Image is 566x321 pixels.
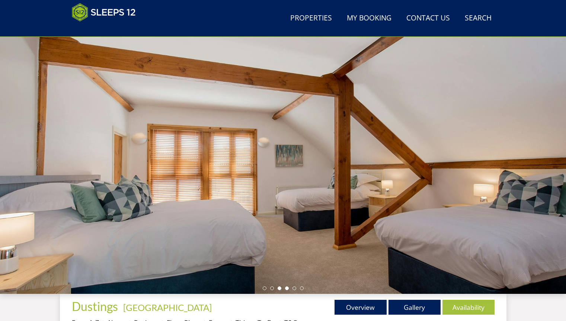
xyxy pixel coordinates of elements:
a: My Booking [344,10,394,27]
span: Dustings [72,299,118,314]
a: Gallery [388,300,441,315]
a: Availability [442,300,495,315]
a: Properties [287,10,335,27]
a: Overview [335,300,387,315]
a: [GEOGRAPHIC_DATA] [123,302,212,313]
a: Contact Us [403,10,453,27]
span: - [120,302,212,313]
img: Sleeps 12 [72,3,136,22]
a: Dustings [72,299,120,314]
iframe: Customer reviews powered by Trustpilot [68,26,146,32]
a: Search [462,10,495,27]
